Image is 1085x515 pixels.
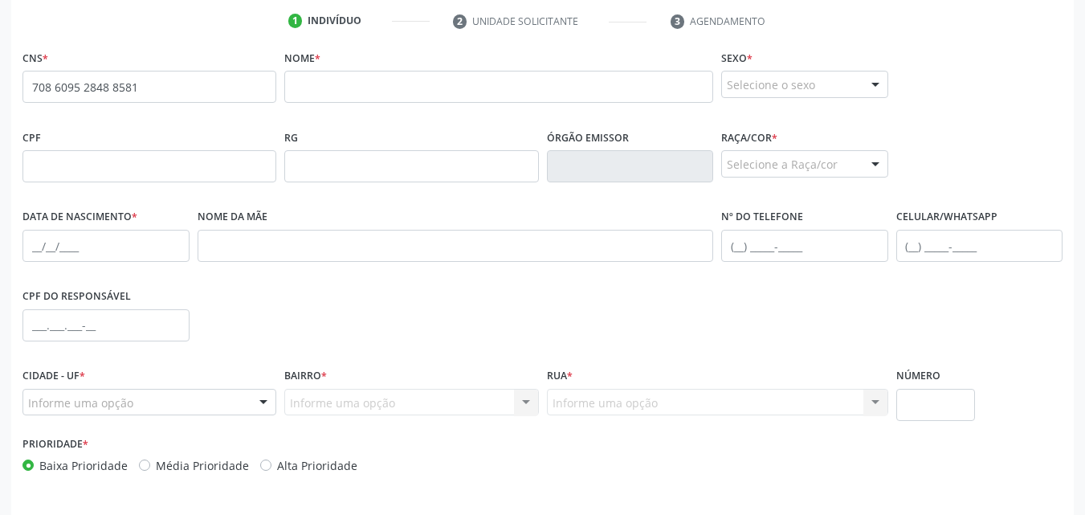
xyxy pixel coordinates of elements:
[896,205,997,230] label: Celular/WhatsApp
[284,125,298,150] label: RG
[22,205,137,230] label: Data de nascimento
[22,125,41,150] label: CPF
[22,230,190,262] input: __/__/____
[284,46,320,71] label: Nome
[28,394,133,411] span: Informe uma opção
[727,156,838,173] span: Selecione a Raça/cor
[896,230,1063,262] input: (__) _____-_____
[896,364,940,389] label: Número
[721,46,753,71] label: Sexo
[308,14,361,28] div: Indivíduo
[721,205,803,230] label: Nº do Telefone
[156,457,249,474] label: Média Prioridade
[22,364,85,389] label: Cidade - UF
[284,364,327,389] label: Bairro
[721,230,888,262] input: (__) _____-_____
[288,14,303,28] div: 1
[547,364,573,389] label: Rua
[198,205,267,230] label: Nome da mãe
[727,76,815,93] span: Selecione o sexo
[198,76,269,93] span: none
[721,125,777,150] label: Raça/cor
[22,432,88,457] label: Prioridade
[39,457,128,474] label: Baixa Prioridade
[547,125,629,150] label: Órgão emissor
[22,46,48,71] label: CNS
[22,309,190,341] input: ___.___.___-__
[277,457,357,474] label: Alta Prioridade
[22,284,131,309] label: CPF do responsável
